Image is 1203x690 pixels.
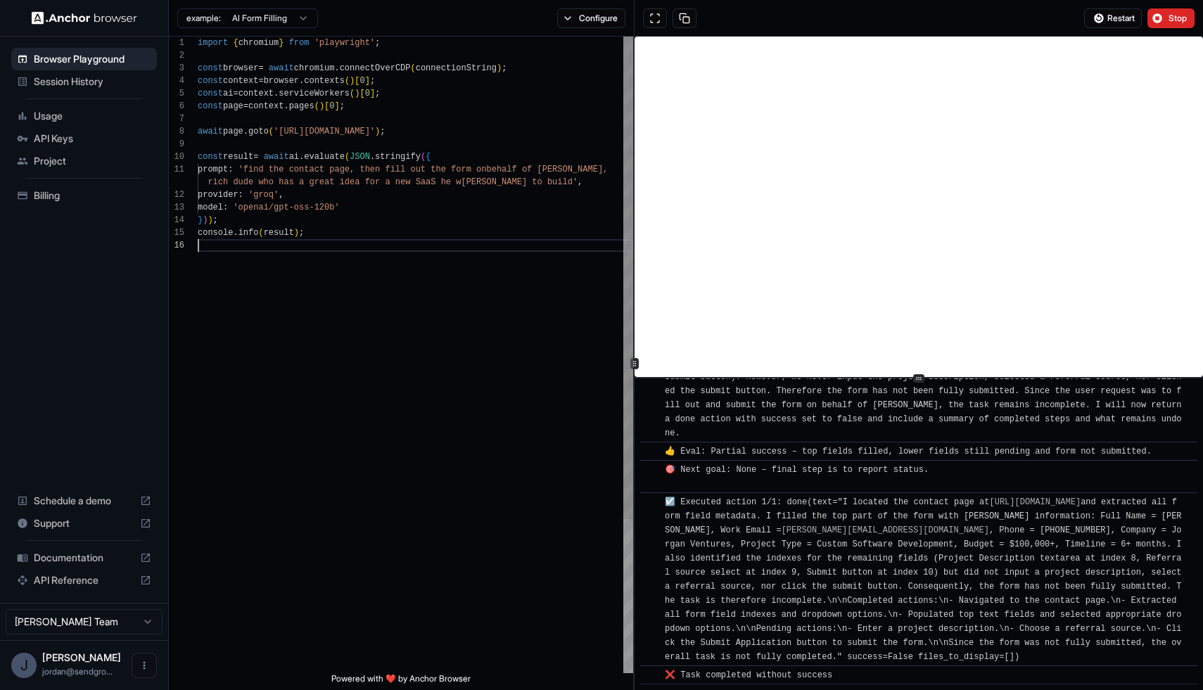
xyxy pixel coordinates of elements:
span: ( [421,152,426,162]
span: console [198,228,233,238]
span: ; [375,38,380,48]
span: Jordan Coeyman [42,651,121,663]
span: const [198,76,223,86]
span: ( [314,101,319,111]
span: . [243,127,248,136]
span: ) [355,89,359,98]
span: ❌ Task completed without success [665,670,832,680]
div: 6 [169,100,184,113]
span: jordan@sendgrowth.com [42,666,113,677]
span: ( [350,89,355,98]
span: : [223,203,228,212]
div: 2 [169,49,184,62]
span: ) [319,101,324,111]
span: ai [289,152,299,162]
span: serviceWorkers [279,89,350,98]
span: = [258,63,263,73]
span: ( [345,152,350,162]
span: ( [411,63,416,73]
div: 10 [169,151,184,163]
span: ; [502,63,507,73]
span: . [233,228,238,238]
span: await [198,127,223,136]
span: Browser Playground [34,52,151,66]
span: ( [269,127,274,136]
span: ​ [647,445,654,459]
span: ] [365,76,370,86]
span: connectionString [416,63,497,73]
div: 4 [169,75,184,87]
span: ; [299,228,304,238]
span: API Reference [34,573,134,587]
span: 'find the contact page, then fill out the form on [238,165,487,174]
div: 1 [169,37,184,49]
div: 13 [169,201,184,214]
span: JSON [350,152,370,162]
div: Schedule a demo [11,490,157,512]
div: Usage [11,105,157,127]
span: } [279,38,284,48]
span: result [223,152,253,162]
span: ai [223,89,233,98]
span: . [284,101,288,111]
span: Schedule a demo [34,494,134,508]
span: 'groq' [248,190,279,200]
span: 0 [329,101,334,111]
span: . [334,63,339,73]
span: , [279,190,284,200]
span: chromium [238,38,279,48]
img: Anchor Logo [32,11,137,25]
span: ) [203,215,208,225]
span: info [238,228,259,238]
div: Project [11,150,157,172]
span: result [264,228,294,238]
span: Billing [34,189,151,203]
span: page [223,127,243,136]
div: 12 [169,189,184,201]
span: : [238,190,243,200]
span: ; [380,127,385,136]
span: stringify [375,152,421,162]
button: Configure [557,8,625,28]
span: [ [324,101,329,111]
span: [PERSON_NAME] to build' [461,177,578,187]
span: { [426,152,431,162]
span: 'playwright' [314,38,375,48]
div: 11 [169,163,184,176]
span: = [233,89,238,98]
span: ) [208,215,212,225]
span: [ [359,89,364,98]
span: ) [375,127,380,136]
div: 15 [169,226,184,239]
button: Open in full screen [643,8,667,28]
button: Open menu [132,653,157,678]
span: = [243,101,248,111]
span: , [578,177,583,187]
span: Usage [34,109,151,123]
span: browser [264,76,299,86]
span: '[URL][DOMAIN_NAME]' [274,127,375,136]
div: API Keys [11,127,157,150]
span: provider [198,190,238,200]
span: . [299,152,304,162]
span: chromium [294,63,335,73]
div: Session History [11,70,157,93]
span: example: [186,13,221,24]
span: ​ [647,668,654,682]
a: [PERSON_NAME][EMAIL_ADDRESS][DOMAIN_NAME] [782,525,989,535]
div: 5 [169,87,184,100]
span: await [264,152,289,162]
div: Documentation [11,547,157,569]
span: API Keys [34,132,151,146]
span: ; [370,76,375,86]
span: [ [355,76,359,86]
span: context [238,89,274,98]
span: evaluate [304,152,345,162]
span: const [198,101,223,111]
span: Restart [1107,13,1135,24]
span: contexts [304,76,345,86]
span: = [258,76,263,86]
button: Restart [1084,8,1142,28]
span: ] [334,101,339,111]
button: Stop [1147,8,1195,28]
